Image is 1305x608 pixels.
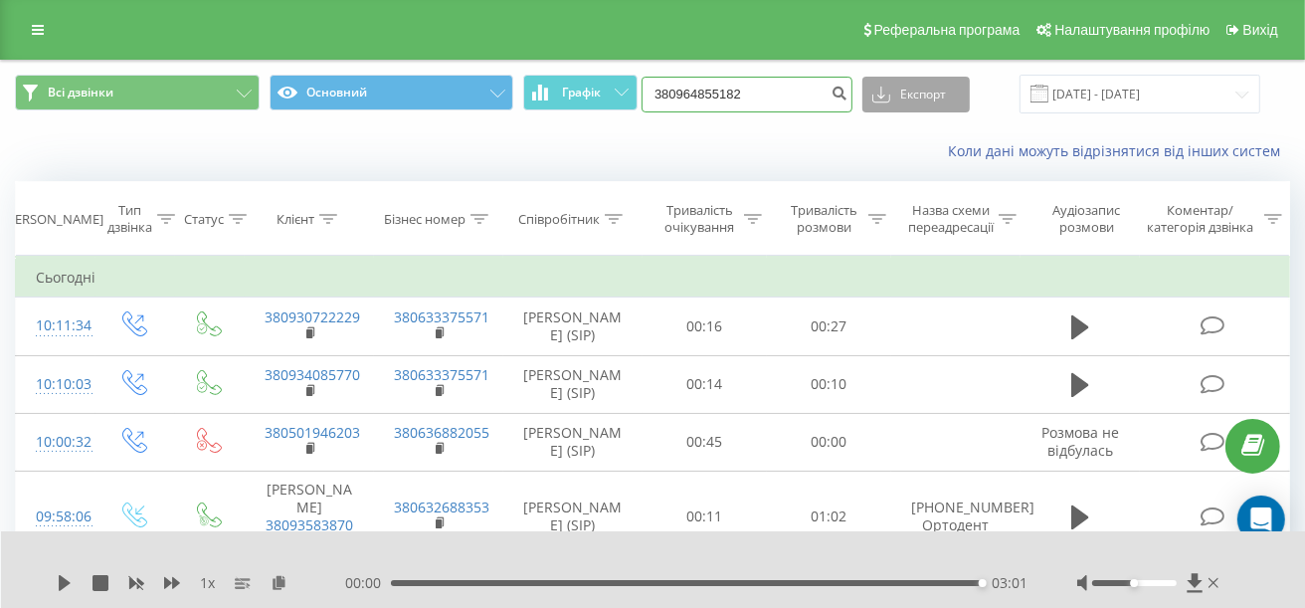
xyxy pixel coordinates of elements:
[394,498,489,516] a: 380632688353
[518,211,600,228] div: Співробітник
[265,423,360,442] a: 380501946203
[384,211,466,228] div: Бізнес номер
[523,75,638,110] button: Графік
[1243,22,1278,38] span: Вихід
[767,298,891,355] td: 00:27
[16,258,1290,298] td: Сьогодні
[503,413,643,471] td: [PERSON_NAME] (SIP)
[642,77,852,112] input: Пошук за номером
[245,471,374,562] td: [PERSON_NAME]
[503,355,643,413] td: [PERSON_NAME] (SIP)
[660,202,739,236] div: Тривалість очікування
[785,202,863,236] div: Тривалість розмови
[862,77,970,112] button: Експорт
[36,498,76,536] div: 09:58:06
[643,413,767,471] td: 00:45
[345,573,391,593] span: 00:00
[394,307,489,326] a: 380633375571
[643,298,767,355] td: 00:16
[1237,496,1285,543] div: Open Intercom Messenger
[979,579,987,587] div: Accessibility label
[767,413,891,471] td: 00:00
[3,211,103,228] div: [PERSON_NAME]
[277,211,314,228] div: Клієнт
[1054,22,1210,38] span: Налаштування профілю
[200,573,215,593] span: 1 x
[992,573,1027,593] span: 03:01
[36,423,76,462] div: 10:00:32
[394,423,489,442] a: 380636882055
[643,471,767,562] td: 00:11
[1041,423,1119,460] span: Розмова не відбулась
[503,471,643,562] td: [PERSON_NAME] (SIP)
[1143,202,1259,236] div: Коментар/категорія дзвінка
[767,355,891,413] td: 00:10
[767,471,891,562] td: 01:02
[1038,202,1135,236] div: Аудіозапис розмови
[562,86,601,100] span: Графік
[874,22,1021,38] span: Реферальна програма
[265,365,360,384] a: 380934085770
[948,141,1290,160] a: Коли дані можуть відрізнятися вiд інших систем
[265,307,360,326] a: 380930722229
[266,515,353,552] a: 380935838706
[48,85,113,101] span: Всі дзвінки
[270,75,514,110] button: Основний
[36,306,76,345] div: 10:11:34
[394,365,489,384] a: 380633375571
[908,202,994,236] div: Назва схеми переадресації
[1131,579,1139,587] div: Accessibility label
[36,365,76,404] div: 10:10:03
[15,75,260,110] button: Всі дзвінки
[503,298,643,355] td: [PERSON_NAME] (SIP)
[891,471,1021,562] td: [PHONE_NUMBER] Ортодент
[643,355,767,413] td: 00:14
[107,202,152,236] div: Тип дзвінка
[184,211,224,228] div: Статус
